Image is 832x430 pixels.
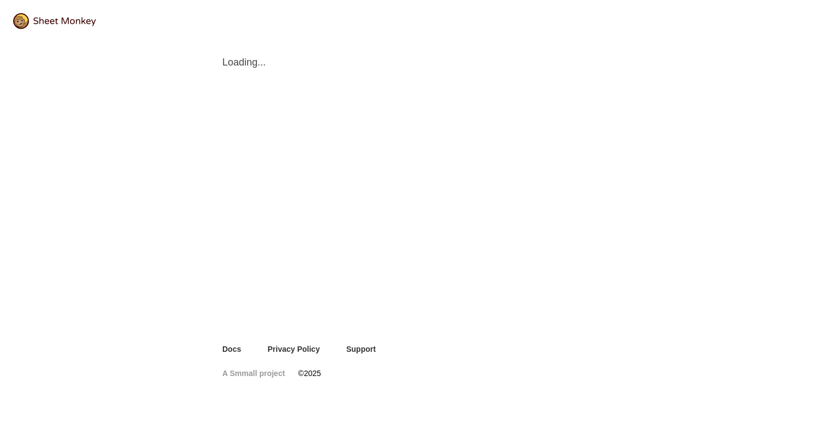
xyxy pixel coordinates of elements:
[222,56,610,69] span: Loading...
[267,344,320,355] a: Privacy Policy
[346,344,376,355] a: Support
[13,13,96,29] img: logo@2x.png
[222,344,241,355] a: Docs
[222,368,285,379] a: A Smmall project
[298,368,321,379] span: © 2025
